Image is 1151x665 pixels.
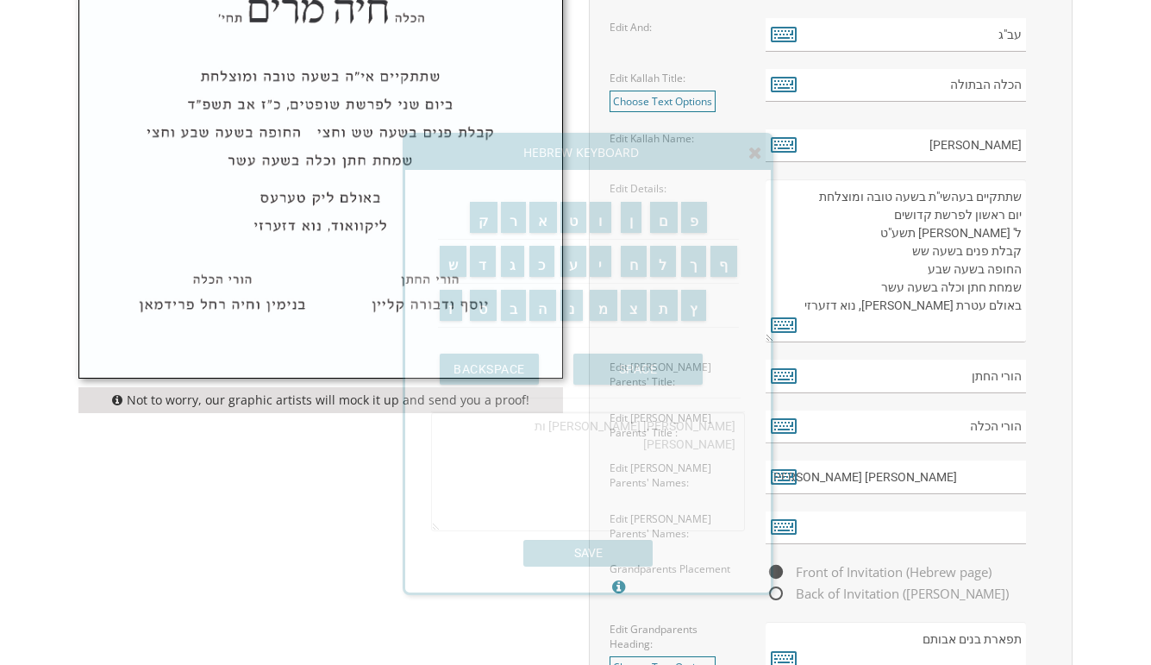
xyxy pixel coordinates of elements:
input: ח [621,246,647,277]
input: פ [681,202,708,233]
input: ט [560,202,587,233]
input: ד [470,246,496,277]
div: Hebrew Keyboard [405,135,771,170]
input: ס [470,290,497,321]
input: ו [590,202,611,233]
input: צ [621,290,647,321]
input: ם [650,202,678,233]
input: ש [440,246,467,277]
input: SAVE [523,540,653,567]
span: Front of Invitation (Hebrew page) [766,561,991,583]
input: ז [440,290,463,321]
input: ן [621,202,642,233]
input: ך [681,246,707,277]
input: ה [529,290,556,321]
input: ל [650,246,676,277]
input: ר [501,202,527,233]
label: Edit And: [610,20,652,35]
input: BACKSPACE [440,354,539,385]
div: Not to worry, our graphic artists will mock it up and send you a proof! [78,387,563,413]
input: ע [560,246,587,277]
input: מ [590,290,617,321]
textarea: שתתקיים בעהשי"ת בשעה טובה ומוצלחת יום ראשון לפרשת קדושים ל' [PERSON_NAME] תשע"ט קבלת פנים בשעה שש... [766,179,1026,342]
input: ץ [681,290,707,321]
input: נ [560,290,584,321]
label: Edit Kallah Title: [610,71,685,85]
input: ף [710,246,737,277]
input: ב [501,290,527,321]
label: Edit Grandparents Heading: [610,622,740,651]
input: א [529,202,557,233]
input: י [590,246,611,277]
span: Back of Invitation ([PERSON_NAME]) [766,583,1009,605]
input: ת [650,290,678,321]
input: כ [529,246,554,277]
input: ק [470,202,497,233]
input: SPACE [573,354,703,385]
a: Choose Text Options [610,91,716,112]
label: Edit Kallah Name: [610,131,694,146]
input: ג [501,246,525,277]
